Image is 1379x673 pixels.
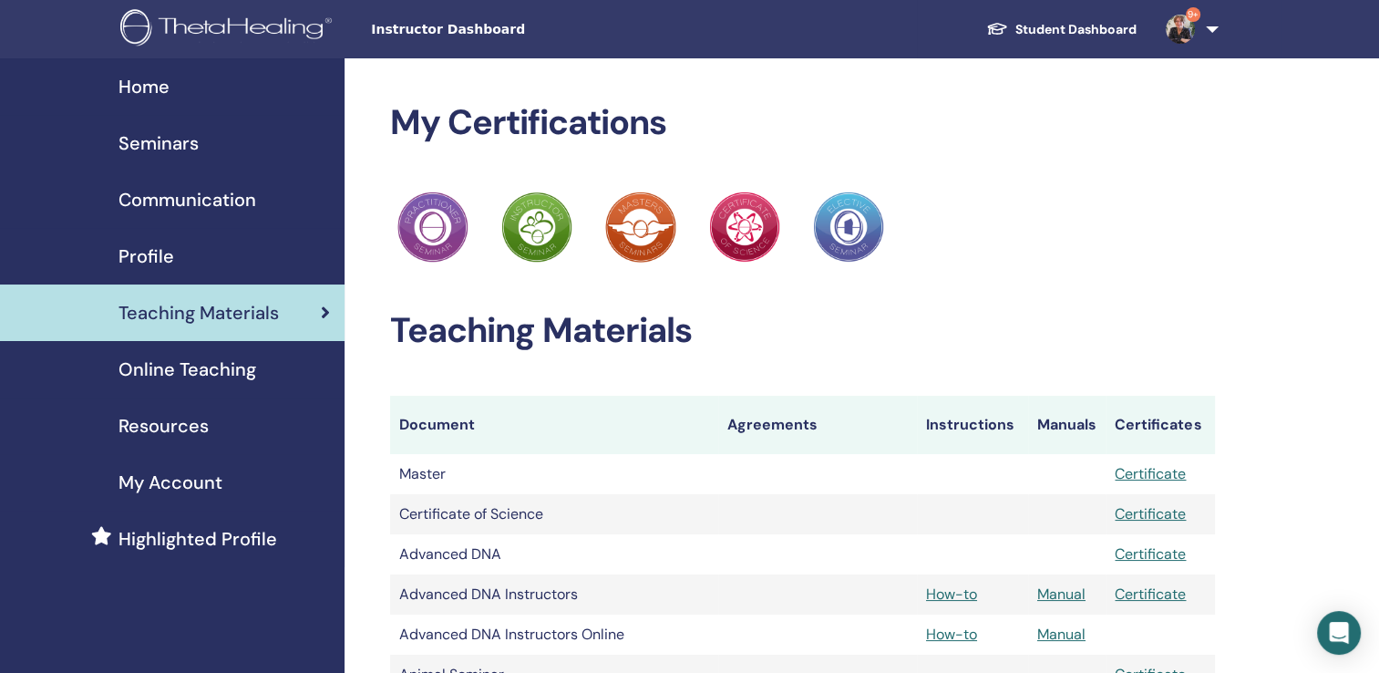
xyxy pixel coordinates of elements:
th: Certificates [1106,396,1215,454]
span: Communication [118,186,256,213]
img: default.jpg [1166,15,1195,44]
a: Student Dashboard [972,13,1151,47]
a: Certificate [1115,544,1186,564]
span: Online Teaching [118,356,256,383]
td: Certificate of Science [390,494,718,534]
span: Instructor Dashboard [371,20,644,39]
span: 9+ [1186,7,1200,22]
span: Highlighted Profile [118,525,277,553]
a: How-to [926,585,977,604]
img: graduation-cap-white.svg [986,21,1008,36]
img: Practitioner [605,192,676,263]
td: Advanced DNA Instructors [390,575,718,615]
a: Manual [1037,625,1086,644]
img: Practitioner [813,192,884,263]
a: Certificate [1115,464,1186,483]
span: Seminars [118,129,199,157]
span: Profile [118,243,174,270]
img: Practitioner [501,192,572,263]
span: My Account [118,469,222,496]
a: Certificate [1115,585,1186,604]
td: Advanced DNA Instructors Online [390,615,718,655]
a: Manual [1037,585,1086,604]
span: Teaching Materials [118,299,279,326]
img: Practitioner [397,192,468,263]
div: Open Intercom Messenger [1317,611,1361,655]
h2: Teaching Materials [390,310,1215,352]
th: Instructions [917,396,1028,454]
a: Certificate [1115,504,1186,523]
img: logo.png [120,9,338,50]
td: Advanced DNA [390,534,718,575]
th: Agreements [718,396,917,454]
img: Practitioner [709,192,780,263]
h2: My Certifications [390,102,1215,144]
span: Home [118,73,170,100]
td: Master [390,454,718,494]
th: Document [390,396,718,454]
a: How-to [926,625,977,644]
span: Resources [118,412,209,440]
th: Manuals [1028,396,1106,454]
